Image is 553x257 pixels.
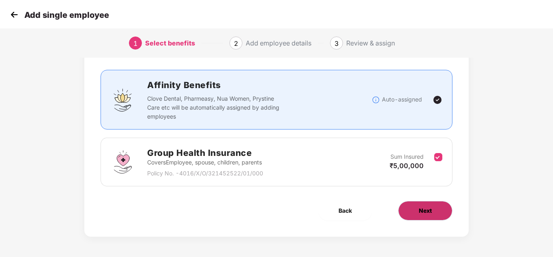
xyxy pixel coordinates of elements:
span: ₹5,00,000 [390,162,424,170]
img: svg+xml;base64,PHN2ZyBpZD0iSW5mb18tXzMyeDMyIiBkYXRhLW5hbWU9IkluZm8gLSAzMngzMiIgeG1sbnM9Imh0dHA6Ly... [372,96,380,104]
img: svg+xml;base64,PHN2ZyB4bWxucz0iaHR0cDovL3d3dy53My5vcmcvMjAwMC9zdmciIHdpZHRoPSIzMCIgaGVpZ2h0PSIzMC... [8,9,20,21]
p: Policy No. - 4016/X/O/321452522/01/000 [147,169,263,178]
span: Next [419,206,432,215]
p: Covers Employee, spouse, children, parents [147,158,263,167]
span: 2 [234,39,238,48]
p: Auto-assigned [382,95,422,104]
span: 1 [133,39,137,48]
button: Next [398,201,452,220]
p: Add single employee [24,10,109,20]
button: Back [318,201,372,220]
img: svg+xml;base64,PHN2ZyBpZD0iQWZmaW5pdHlfQmVuZWZpdHMiIGRhdGEtbmFtZT0iQWZmaW5pdHkgQmVuZWZpdHMiIHhtbG... [111,88,135,112]
div: Review & assign [346,37,395,50]
p: Clove Dental, Pharmeasy, Nua Women, Prystine Care etc will be automatically assigned by adding em... [147,94,282,121]
span: 3 [334,39,339,48]
img: svg+xml;base64,PHN2ZyBpZD0iVGljay0yNHgyNCIgeG1sbnM9Imh0dHA6Ly93d3cudzMub3JnLzIwMDAvc3ZnIiB3aWR0aD... [433,95,442,105]
p: Sum Insured [390,152,424,161]
img: svg+xml;base64,PHN2ZyBpZD0iR3JvdXBfSGVhbHRoX0luc3VyYW5jZSIgZGF0YS1uYW1lPSJHcm91cCBIZWFsdGggSW5zdX... [111,150,135,174]
span: Back [339,206,352,215]
h2: Group Health Insurance [147,146,263,160]
div: Add employee details [246,37,311,50]
h2: Affinity Benefits [147,78,371,92]
div: Select benefits [145,37,195,50]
